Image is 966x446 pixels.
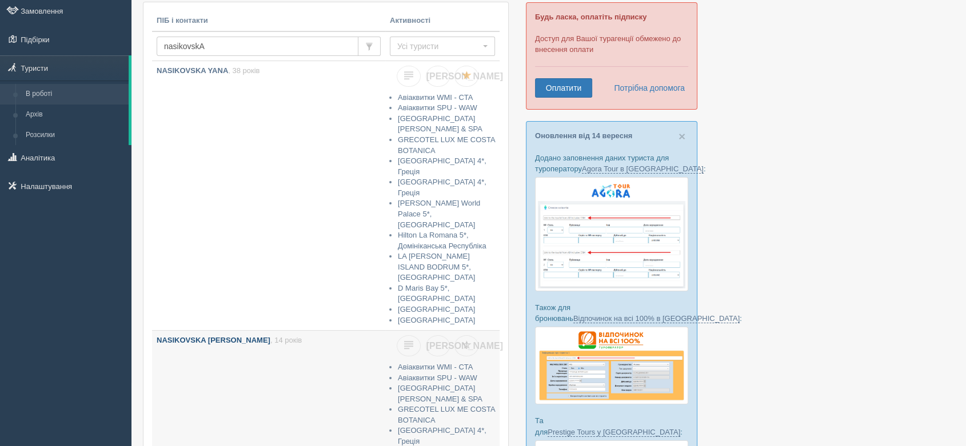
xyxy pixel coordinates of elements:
b: Будь ласка, оплатіть підписку [535,13,646,21]
a: [PERSON_NAME] World Palace 5*, [GEOGRAPHIC_DATA] [398,199,480,228]
b: NASIKOVSKA YANA [157,66,228,75]
p: Та для : [535,415,688,437]
button: Close [678,130,685,142]
a: Архів [21,105,129,125]
div: Доступ для Вашої турагенції обмежено до внесення оплати [526,2,697,110]
b: NASIKOVSKA [PERSON_NAME] [157,336,270,344]
a: GRECOTEL LUX ME COSTA BOTANICA [398,405,495,424]
a: Hilton La Romana 5*, Домініканська Республіка [398,231,486,250]
a: [GEOGRAPHIC_DATA] 4*, Греція [398,178,486,197]
a: GRECOTEL LUX ME COSTA BOTANICA [398,135,495,155]
span: [PERSON_NAME] [426,71,503,81]
a: Agora Tour в [GEOGRAPHIC_DATA] [582,164,704,174]
a: [GEOGRAPHIC_DATA] 4*, Греція [398,156,486,176]
button: Усі туристи [390,37,495,56]
a: [PERSON_NAME] [426,66,450,87]
a: Оновлення від 14 вересня [535,131,632,140]
a: [GEOGRAPHIC_DATA][PERSON_NAME] & SPA [398,114,482,134]
a: LA [PERSON_NAME] ISLAND BODRUM 5*, [GEOGRAPHIC_DATA] [398,252,475,282]
a: D Maris Bay 5*, [GEOGRAPHIC_DATA] [398,284,475,303]
input: Пошук за ПІБ, паспортом або контактами [157,37,358,56]
a: Потрібна допомога [606,78,685,98]
a: В роботі [21,84,129,105]
a: NASIKOVSKA YANA, 38 років [152,61,385,303]
a: Авіаквитки SPU - WAW [398,103,477,112]
a: [PERSON_NAME] [426,335,450,356]
a: [GEOGRAPHIC_DATA] [398,305,475,314]
span: , 14 років [270,336,302,344]
a: Авіаквитки WMI - CTA [398,93,473,102]
p: Додано заповнення даних туриста для туроператору : [535,152,688,174]
th: Активності [385,11,500,31]
a: [GEOGRAPHIC_DATA] 4*, Греція [398,426,486,445]
span: × [678,130,685,143]
span: [PERSON_NAME] [426,341,503,351]
a: Відпочинок на всі 100% в [GEOGRAPHIC_DATA] [573,314,740,323]
span: , 38 років [228,66,260,75]
img: agora-tour-%D1%84%D0%BE%D1%80%D0%BC%D0%B0-%D0%B1%D1%80%D0%BE%D0%BD%D1%8E%D0%B2%D0%B0%D0%BD%D0%BD%... [535,177,688,291]
th: ПІБ і контакти [152,11,385,31]
img: otdihnavse100--%D1%84%D0%BE%D1%80%D0%BC%D0%B0-%D0%B1%D1%80%D0%BE%D0%BD%D0%B8%D1%80%D0%BE%D0%B2%D0... [535,327,688,404]
p: Також для бронювань : [535,302,688,324]
span: Усі туристи [397,41,480,52]
a: [GEOGRAPHIC_DATA][PERSON_NAME] & SPA [398,384,482,403]
a: Prestige Tours у [GEOGRAPHIC_DATA] [548,428,680,437]
a: Авіаквитки SPU - WAW [398,373,477,382]
a: [GEOGRAPHIC_DATA] [398,316,475,324]
a: Авіаквитки WMI - CTA [398,363,473,371]
a: Розсилки [21,125,129,146]
a: Оплатити [535,78,592,98]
